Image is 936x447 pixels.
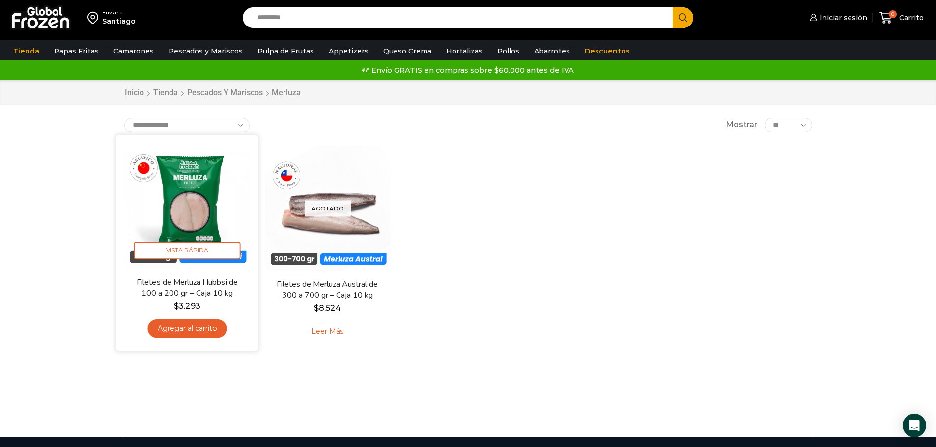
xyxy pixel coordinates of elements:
[124,87,301,99] nav: Breadcrumb
[102,16,136,26] div: Santiago
[87,9,102,26] img: address-field-icon.svg
[272,88,301,97] h1: Merluza
[271,279,384,301] a: Filetes de Merluza Austral de 300 a 700 gr – Caja 10 kg
[134,242,240,259] span: Vista Rápida
[889,10,897,18] span: 0
[164,42,248,60] a: Pescados y Mariscos
[153,87,178,99] a: Tienda
[102,9,136,16] div: Enviar a
[324,42,373,60] a: Appetizers
[529,42,575,60] a: Abarrotes
[378,42,436,60] a: Queso Crema
[441,42,487,60] a: Hortalizas
[897,13,924,23] span: Carrito
[877,6,926,29] a: 0 Carrito
[726,119,757,131] span: Mostrar
[492,42,524,60] a: Pollos
[296,321,359,342] a: Leé más sobre “Filetes de Merluza Austral de 300 a 700 gr - Caja 10 kg”
[817,13,867,23] span: Iniciar sesión
[580,42,635,60] a: Descuentos
[253,42,319,60] a: Pulpa de Frutas
[49,42,104,60] a: Papas Fritas
[174,301,179,310] span: $
[187,87,263,99] a: Pescados y Mariscos
[314,303,341,313] bdi: 8.524
[807,8,867,27] a: Iniciar sesión
[124,118,250,132] select: Pedido de la tienda
[8,42,44,60] a: Tienda
[903,414,926,437] div: Open Intercom Messenger
[314,303,319,313] span: $
[305,200,351,216] p: Agotado
[174,301,200,310] bdi: 3.293
[109,42,159,60] a: Camarones
[124,87,144,99] a: Inicio
[147,319,227,338] a: Agregar al carrito: “Filetes de Merluza Hubbsi de 100 a 200 gr – Caja 10 kg”
[130,276,244,299] a: Filetes de Merluza Hubbsi de 100 a 200 gr – Caja 10 kg
[673,7,693,28] button: Search button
